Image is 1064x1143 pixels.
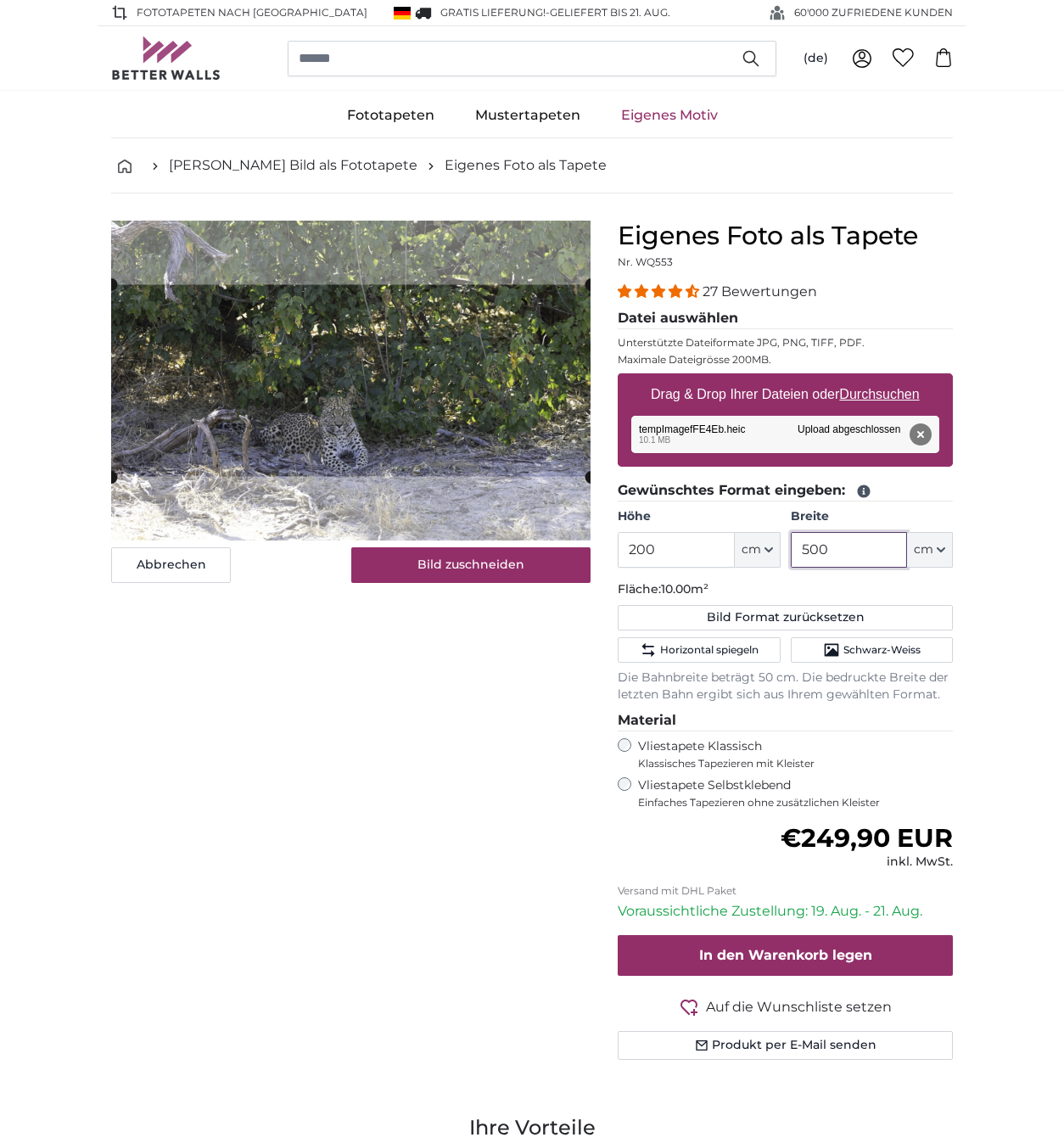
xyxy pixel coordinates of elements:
[907,532,953,568] button: cm
[638,738,938,770] label: Vliestapete Klassisch
[660,643,759,657] span: Horizontal spiegeln
[601,93,738,137] a: Eigenes Motiv
[781,822,953,854] span: €249,90 EUR
[618,221,953,251] h1: Eigenes Foto als Tapete
[618,336,953,350] p: Unterstützte Dateiformate JPG, PNG, TIFF, PDF.
[546,6,670,19] span: -
[618,480,953,501] legend: Gewünschtes Format eingeben:
[351,547,591,583] button: Bild zuschneiden
[618,283,703,300] span: 4.41 stars
[618,901,953,922] p: Voraussichtliche Zustellung: 19. Aug. - 21. Aug.
[111,36,221,80] img: Betterwalls
[618,637,780,663] button: Horizontal spiegeln
[791,637,953,663] button: Schwarz-Weiss
[735,532,781,568] button: cm
[618,996,953,1017] button: Auf die Wunschliste setzen
[706,997,892,1017] span: Auf die Wunschliste setzen
[914,541,933,558] span: cm
[550,6,670,19] span: Geliefert bis 21. Aug.
[661,581,708,597] span: 10.00m²
[644,378,927,412] label: Drag & Drop Ihrer Dateien oder
[394,7,411,20] img: Deutschland
[703,283,817,300] span: 27 Bewertungen
[794,5,953,20] span: 60'000 ZUFRIEDENE KUNDEN
[638,796,953,810] span: Einfaches Tapezieren ohne zusätzlichen Kleister
[618,581,953,598] p: Fläche:
[618,508,780,525] label: Höhe
[638,757,938,770] span: Klassisches Tapezieren mit Kleister
[440,6,546,19] span: GRATIS Lieferung!
[742,541,761,558] span: cm
[790,43,842,74] button: (de)
[618,670,953,703] p: Die Bahnbreite beträgt 50 cm. Die bedruckte Breite der letzten Bahn ergibt sich aus Ihrem gewählt...
[618,308,953,329] legend: Datei auswählen
[618,935,953,976] button: In den Warenkorb legen
[455,93,601,137] a: Mustertapeten
[618,605,953,630] button: Bild Format zurücksetzen
[445,155,607,176] a: Eigenes Foto als Tapete
[781,854,953,871] div: inkl. MwSt.
[843,643,921,657] span: Schwarz-Weiss
[327,93,455,137] a: Fototapeten
[791,508,953,525] label: Breite
[618,255,673,268] span: Nr. WQ553
[618,1031,953,1060] button: Produkt per E-Mail senden
[111,547,231,583] button: Abbrechen
[840,387,920,401] u: Durchsuchen
[699,947,872,963] span: In den Warenkorb legen
[638,777,953,810] label: Vliestapete Selbstklebend
[111,1114,953,1141] h3: Ihre Vorteile
[169,155,417,176] a: [PERSON_NAME] Bild als Fototapete
[618,710,953,731] legend: Material
[137,5,367,20] span: Fototapeten nach [GEOGRAPHIC_DATA]
[618,884,953,898] p: Versand mit DHL Paket
[618,353,953,367] p: Maximale Dateigrösse 200MB.
[111,138,953,193] nav: breadcrumbs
